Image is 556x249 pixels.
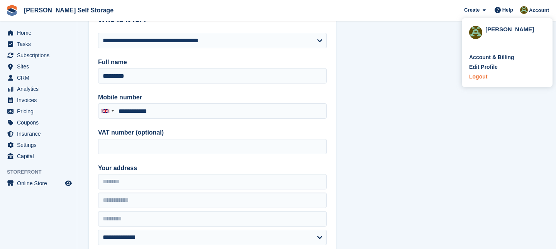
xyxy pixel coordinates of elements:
[17,27,63,38] span: Home
[7,168,77,176] span: Storefront
[64,179,73,188] a: Preview store
[4,50,73,61] a: menu
[4,95,73,106] a: menu
[4,117,73,128] a: menu
[4,128,73,139] a: menu
[4,151,73,162] a: menu
[502,6,513,14] span: Help
[4,27,73,38] a: menu
[98,104,116,118] div: United Kingdom: +44
[4,72,73,83] a: menu
[520,6,528,14] img: Karl
[4,106,73,117] a: menu
[17,128,63,139] span: Insurance
[17,178,63,189] span: Online Store
[469,63,498,71] div: Edit Profile
[98,164,327,173] label: Your address
[98,128,327,137] label: VAT number (optional)
[17,72,63,83] span: CRM
[529,7,549,14] span: Account
[17,117,63,128] span: Coupons
[469,26,482,39] img: Karl
[17,50,63,61] span: Subscriptions
[469,63,545,71] a: Edit Profile
[6,5,18,16] img: stora-icon-8386f47178a22dfd0bd8f6a31ec36ba5ce8667c1dd55bd0f319d3a0aa187defe.svg
[17,61,63,72] span: Sites
[98,93,327,102] label: Mobile number
[17,84,63,94] span: Analytics
[464,6,480,14] span: Create
[4,84,73,94] a: menu
[17,95,63,106] span: Invoices
[17,140,63,150] span: Settings
[17,151,63,162] span: Capital
[469,73,487,81] div: Logout
[4,178,73,189] a: menu
[17,39,63,49] span: Tasks
[469,53,514,61] div: Account & Billing
[4,140,73,150] a: menu
[98,58,327,67] label: Full name
[4,61,73,72] a: menu
[469,73,545,81] a: Logout
[469,53,545,61] a: Account & Billing
[4,39,73,49] a: menu
[17,106,63,117] span: Pricing
[485,25,545,32] div: [PERSON_NAME]
[21,4,117,17] a: [PERSON_NAME] Self Storage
